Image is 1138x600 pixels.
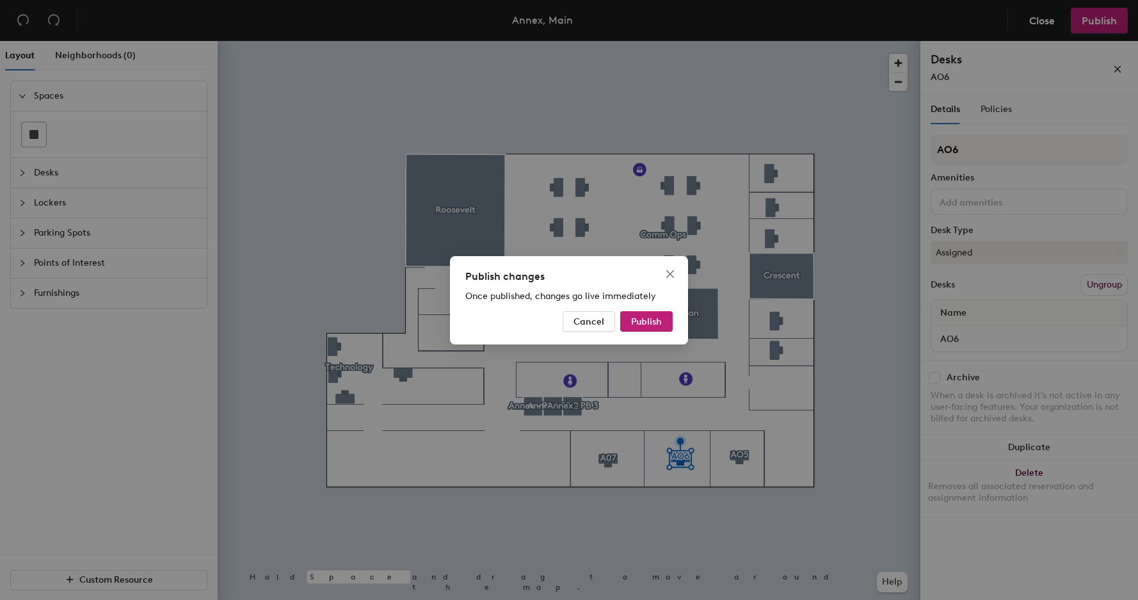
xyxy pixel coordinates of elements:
button: Publish [620,311,673,332]
button: Close [660,264,680,284]
span: Once published, changes go live immediately [465,291,656,302]
span: close [665,269,675,279]
span: Publish [631,316,662,327]
div: Publish changes [465,269,673,284]
button: Cancel [563,311,615,332]
span: Cancel [573,316,604,327]
span: Close [660,269,680,279]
